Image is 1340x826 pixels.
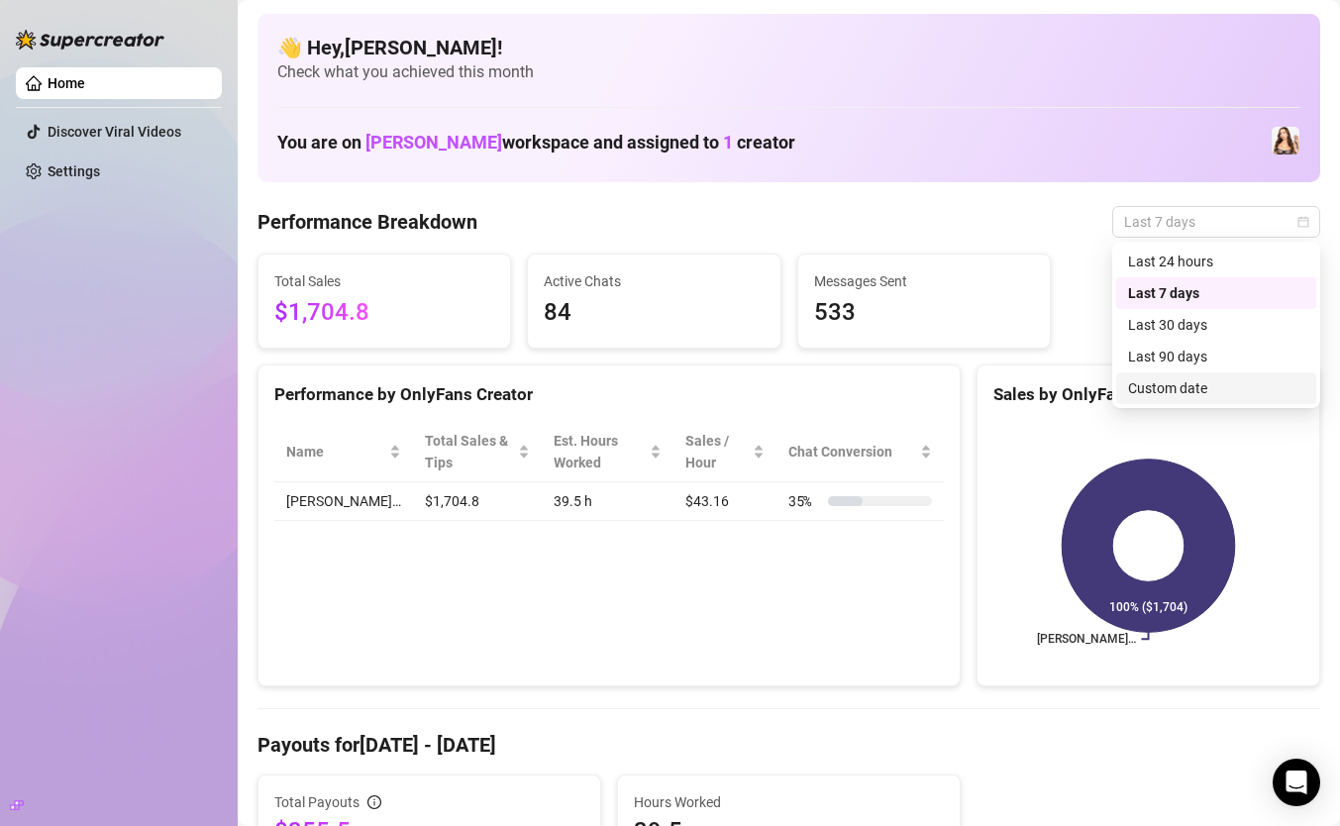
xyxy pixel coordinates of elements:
[1128,314,1304,336] div: Last 30 days
[274,422,413,482] th: Name
[673,482,776,521] td: $43.16
[16,30,164,50] img: logo-BBDzfeDw.svg
[1272,127,1299,155] img: Lydia
[277,132,795,154] h1: You are on workspace and assigned to creator
[274,381,944,408] div: Performance by OnlyFans Creator
[993,381,1303,408] div: Sales by OnlyFans Creator
[425,430,514,473] span: Total Sales & Tips
[544,294,764,332] span: 84
[554,430,646,473] div: Est. Hours Worked
[367,795,381,809] span: info-circle
[544,270,764,292] span: Active Chats
[274,294,494,332] span: $1,704.8
[277,61,1300,83] span: Check what you achieved this month
[723,132,733,153] span: 1
[776,422,944,482] th: Chat Conversion
[413,482,542,521] td: $1,704.8
[258,208,477,236] h4: Performance Breakdown
[814,270,1034,292] span: Messages Sent
[48,163,100,179] a: Settings
[673,422,776,482] th: Sales / Hour
[1124,207,1308,237] span: Last 7 days
[1273,759,1320,806] div: Open Intercom Messenger
[634,791,944,813] span: Hours Worked
[1116,309,1316,341] div: Last 30 days
[1128,346,1304,367] div: Last 90 days
[1116,277,1316,309] div: Last 7 days
[48,124,181,140] a: Discover Viral Videos
[1128,377,1304,399] div: Custom date
[788,441,916,463] span: Chat Conversion
[1116,246,1316,277] div: Last 24 hours
[413,422,542,482] th: Total Sales & Tips
[1116,372,1316,404] div: Custom date
[277,34,1300,61] h4: 👋 Hey, [PERSON_NAME] !
[365,132,502,153] span: [PERSON_NAME]
[258,731,1320,759] h4: Payouts for [DATE] - [DATE]
[542,482,673,521] td: 39.5 h
[814,294,1034,332] span: 533
[286,441,385,463] span: Name
[274,482,413,521] td: [PERSON_NAME]…
[1128,282,1304,304] div: Last 7 days
[788,490,820,512] span: 35 %
[1116,341,1316,372] div: Last 90 days
[1297,216,1309,228] span: calendar
[10,798,24,812] span: build
[1037,633,1136,647] text: [PERSON_NAME]…
[1128,251,1304,272] div: Last 24 hours
[685,430,749,473] span: Sales / Hour
[274,270,494,292] span: Total Sales
[274,791,360,813] span: Total Payouts
[48,75,85,91] a: Home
